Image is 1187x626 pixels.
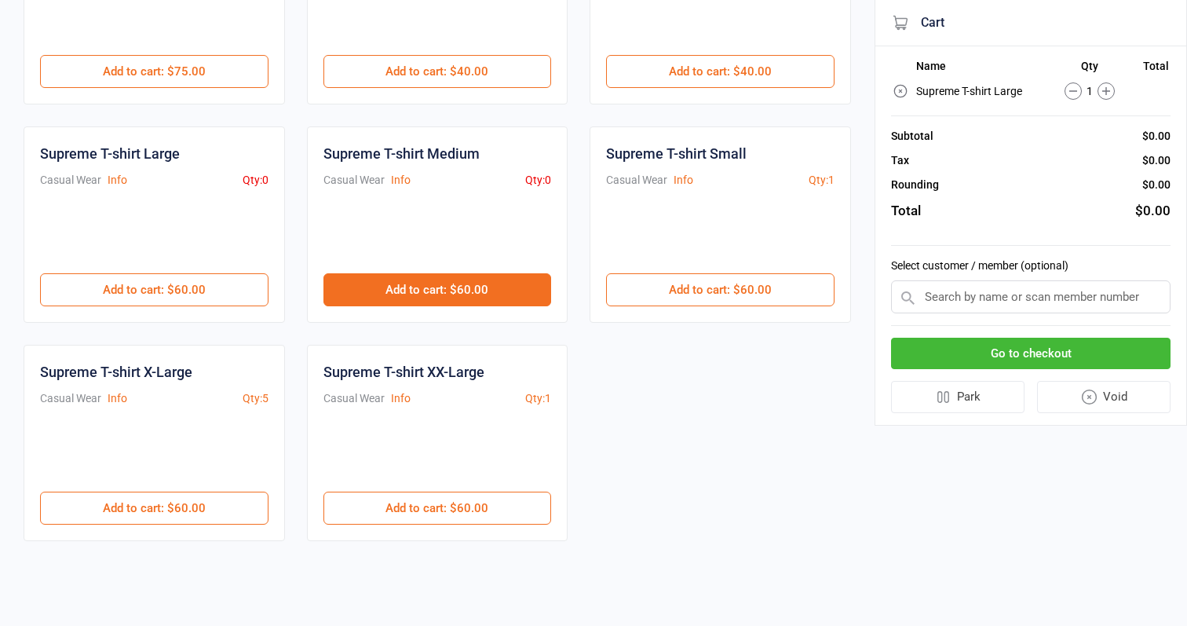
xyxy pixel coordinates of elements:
div: Total [891,201,921,221]
th: Qty [1049,60,1132,79]
button: Add to cart: $75.00 [40,55,268,88]
button: Park [891,381,1024,413]
div: Casual Wear [40,390,101,407]
button: Go to checkout [891,338,1171,370]
div: Rounding [891,177,939,193]
button: Add to cart: $60.00 [323,492,552,525]
div: 1 [1049,82,1132,100]
label: Select customer / member (optional) [891,258,1171,274]
button: Info [391,172,411,189]
div: Tax [891,152,909,169]
div: Qty: 1 [525,390,551,407]
div: Casual Wear [323,390,385,407]
th: Name [916,60,1047,79]
div: Supreme T-shirt Small [606,143,747,164]
div: Supreme T-shirt Medium [323,143,480,164]
button: Info [108,390,127,407]
div: Qty: 5 [243,390,268,407]
div: Supreme T-shirt XX-Large [323,361,484,383]
div: Qty: 0 [525,172,551,189]
button: Add to cart: $40.00 [323,55,552,88]
th: Total [1133,60,1169,79]
button: Info [674,172,693,189]
div: $0.00 [1142,152,1171,169]
div: Casual Wear [606,172,667,189]
div: Subtotal [891,128,933,145]
div: $0.00 [1135,201,1171,221]
div: $0.00 [1142,177,1171,193]
button: Add to cart: $60.00 [40,273,268,306]
div: Supreme T-shirt X-Large [40,361,192,383]
div: Qty: 0 [243,172,268,189]
div: Casual Wear [323,172,385,189]
button: Info [391,390,411,407]
div: Qty: 1 [809,172,835,189]
td: Supreme T-shirt Large [916,80,1047,102]
button: Add to cart: $40.00 [606,55,835,88]
div: Supreme T-shirt Large [40,143,180,164]
input: Search by name or scan member number [891,280,1171,313]
button: Add to cart: $60.00 [323,273,552,306]
button: Info [108,172,127,189]
button: Add to cart: $60.00 [606,273,835,306]
div: Casual Wear [40,172,101,189]
button: Add to cart: $60.00 [40,492,268,525]
div: $0.00 [1142,128,1171,145]
button: Void [1037,381,1171,413]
